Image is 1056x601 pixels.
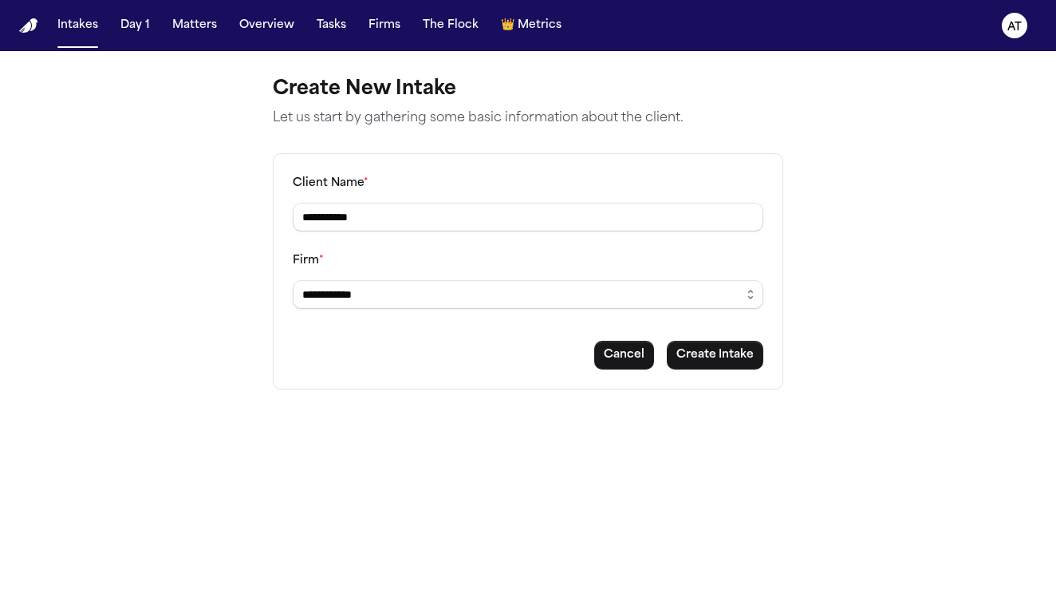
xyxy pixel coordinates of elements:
button: Firms [362,11,407,40]
img: Finch Logo [19,18,38,34]
button: Day 1 [114,11,156,40]
button: Tasks [310,11,353,40]
a: Home [19,18,38,34]
button: Create intake [667,341,763,370]
button: Overview [233,11,301,40]
button: Intakes [51,11,104,40]
button: The Flock [416,11,485,40]
span: Metrics [518,18,561,34]
h1: Create New Intake [273,77,783,102]
button: Cancel intake creation [594,341,654,370]
text: AT [1007,22,1022,33]
p: Let us start by gathering some basic information about the client. [273,109,783,128]
button: Matters [166,11,223,40]
input: Client name [293,203,763,231]
button: crownMetrics [495,11,568,40]
label: Client Name [293,177,368,189]
span: crown [501,18,514,34]
input: Select a firm [293,280,763,309]
label: Firm [293,255,324,267]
